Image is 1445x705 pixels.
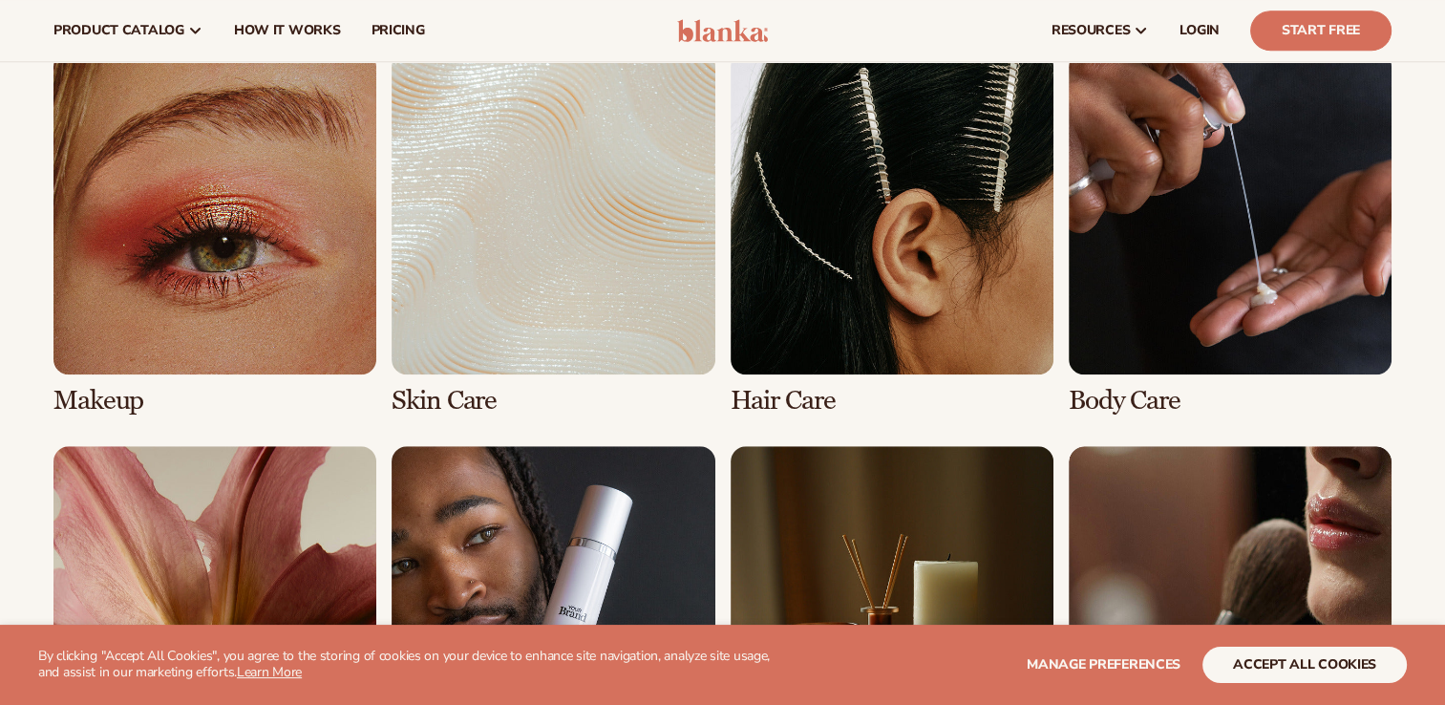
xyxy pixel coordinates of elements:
div: 2 / 8 [392,52,714,416]
span: pricing [371,23,424,38]
span: resources [1052,23,1130,38]
span: LOGIN [1179,23,1220,38]
button: Manage preferences [1027,647,1180,683]
h3: Hair Care [731,386,1053,416]
img: logo [677,19,768,42]
p: By clicking "Accept All Cookies", you agree to the storing of cookies on your device to enhance s... [38,649,784,681]
h3: Body Care [1069,386,1392,416]
a: Learn More [237,663,302,681]
button: accept all cookies [1202,647,1407,683]
a: Start Free [1250,11,1392,51]
span: product catalog [53,23,184,38]
div: 3 / 8 [731,52,1053,416]
div: 1 / 8 [53,52,376,416]
h3: Makeup [53,386,376,416]
div: 4 / 8 [1069,52,1392,416]
h3: Skin Care [392,386,714,416]
span: Manage preferences [1027,655,1180,673]
span: How It Works [234,23,341,38]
